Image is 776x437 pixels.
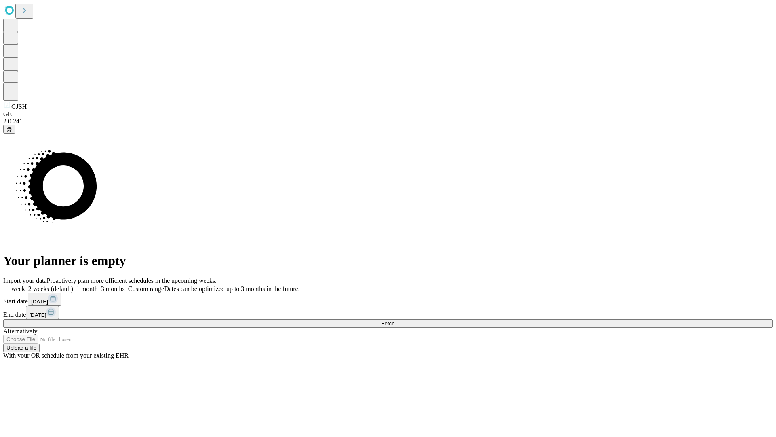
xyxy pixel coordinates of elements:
span: 2 weeks (default) [28,285,73,292]
h1: Your planner is empty [3,253,773,268]
button: [DATE] [26,306,59,319]
span: @ [6,126,12,132]
span: Import your data [3,277,47,284]
span: With your OR schedule from your existing EHR [3,352,129,359]
button: Fetch [3,319,773,328]
button: Upload a file [3,344,40,352]
div: Start date [3,293,773,306]
div: 2.0.241 [3,118,773,125]
span: 3 months [101,285,125,292]
span: Fetch [381,320,394,327]
span: 1 month [76,285,98,292]
button: [DATE] [28,293,61,306]
div: GEI [3,110,773,118]
span: Alternatively [3,328,37,335]
span: 1 week [6,285,25,292]
span: [DATE] [29,312,46,318]
button: @ [3,125,15,134]
span: [DATE] [31,299,48,305]
div: End date [3,306,773,319]
span: Proactively plan more efficient schedules in the upcoming weeks. [47,277,217,284]
span: Custom range [128,285,164,292]
span: GJSH [11,103,27,110]
span: Dates can be optimized up to 3 months in the future. [164,285,299,292]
